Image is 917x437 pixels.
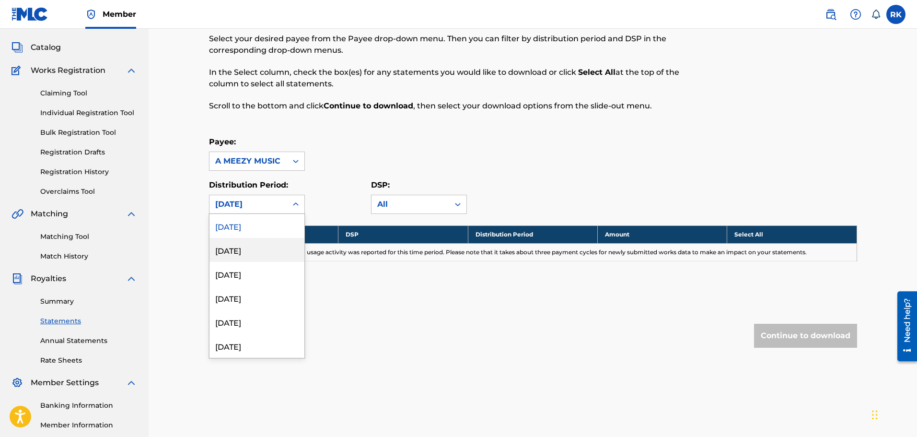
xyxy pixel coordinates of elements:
[890,287,917,365] iframe: Resource Center
[40,420,137,430] a: Member Information
[850,9,861,20] img: help
[12,42,61,53] a: CatalogCatalog
[209,214,304,238] div: [DATE]
[371,180,390,189] label: DSP:
[12,377,23,389] img: Member Settings
[40,296,137,307] a: Summary
[40,88,137,98] a: Claiming Tool
[126,377,137,389] img: expand
[209,334,304,358] div: [DATE]
[209,310,304,334] div: [DATE]
[40,187,137,197] a: Overclaims Tool
[40,336,137,346] a: Annual Statements
[126,208,137,220] img: expand
[31,273,66,284] span: Royalties
[40,355,137,366] a: Rate Sheets
[209,180,288,189] label: Distribution Period:
[209,100,708,112] p: Scroll to the bottom and click , then select your download options from the slide-out menu.
[40,147,137,157] a: Registration Drafts
[727,225,857,243] th: Select All
[40,401,137,411] a: Banking Information
[31,377,99,389] span: Member Settings
[215,155,281,167] div: A MEEZY MUSIC
[40,128,137,138] a: Bulk Registration Tool
[12,42,23,53] img: Catalog
[869,391,917,437] iframe: Chat Widget
[126,273,137,284] img: expand
[126,65,137,76] img: expand
[12,208,23,220] img: Matching
[597,225,727,243] th: Amount
[377,199,443,210] div: All
[40,232,137,242] a: Matching Tool
[821,5,840,24] a: Public Search
[103,9,136,20] span: Member
[12,19,70,30] a: SummarySummary
[209,262,304,286] div: [DATE]
[468,225,597,243] th: Distribution Period
[12,65,24,76] img: Works Registration
[846,5,865,24] div: Help
[578,68,615,77] strong: Select All
[85,9,97,20] img: Top Rightsholder
[12,273,23,284] img: Royalties
[31,208,68,220] span: Matching
[209,33,708,56] p: Select your desired payee from the Payee drop-down menu. Then you can filter by distribution peri...
[40,316,137,326] a: Statements
[40,251,137,261] a: Match History
[209,137,236,146] label: Payee:
[886,5,905,24] div: User Menu
[209,238,304,262] div: [DATE]
[209,67,708,90] p: In the Select column, check the box(es) for any statements you would like to download or click at...
[40,167,137,177] a: Registration History
[40,108,137,118] a: Individual Registration Tool
[209,243,857,261] td: No statement is available as no usage activity was reported for this time period. Please note tha...
[12,7,48,21] img: MLC Logo
[215,199,281,210] div: [DATE]
[324,101,413,110] strong: Continue to download
[871,10,881,19] div: Notifications
[872,401,878,429] div: Drag
[31,65,105,76] span: Works Registration
[209,286,304,310] div: [DATE]
[338,225,468,243] th: DSP
[825,9,836,20] img: search
[31,42,61,53] span: Catalog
